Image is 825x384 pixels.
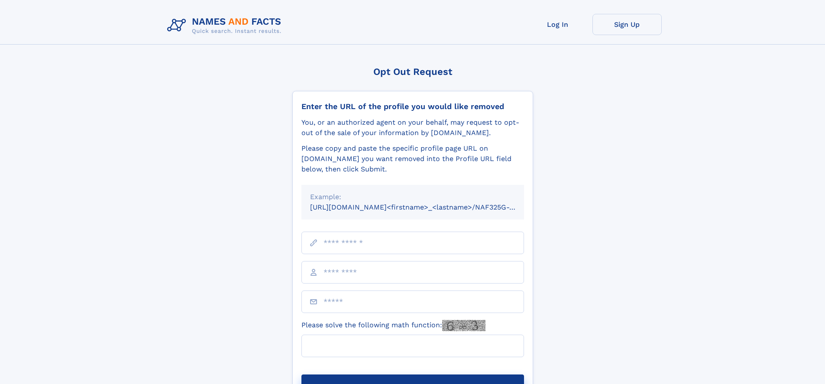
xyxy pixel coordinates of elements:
[301,143,524,174] div: Please copy and paste the specific profile page URL on [DOMAIN_NAME] you want removed into the Pr...
[523,14,592,35] a: Log In
[301,320,485,331] label: Please solve the following math function:
[301,117,524,138] div: You, or an authorized agent on your behalf, may request to opt-out of the sale of your informatio...
[301,102,524,111] div: Enter the URL of the profile you would like removed
[310,203,540,211] small: [URL][DOMAIN_NAME]<firstname>_<lastname>/NAF325G-xxxxxxxx
[592,14,662,35] a: Sign Up
[310,192,515,202] div: Example:
[292,66,533,77] div: Opt Out Request
[164,14,288,37] img: Logo Names and Facts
